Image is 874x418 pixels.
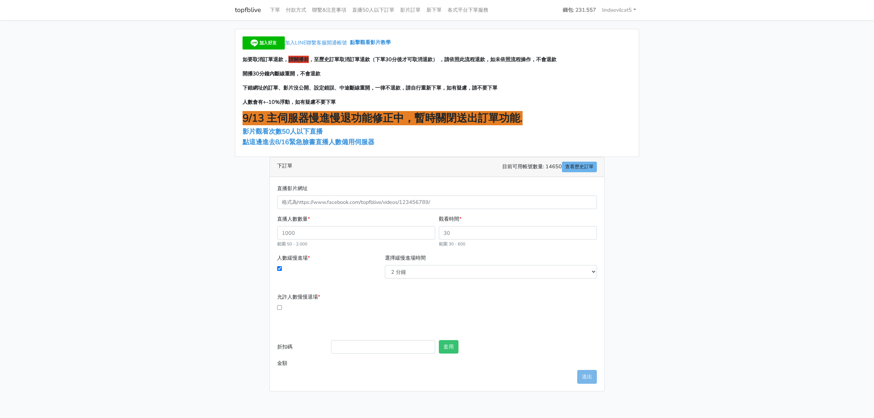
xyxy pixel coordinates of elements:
[309,3,349,17] a: 聯繫&注意事項
[243,39,350,46] a: 加入LINE聯繫客服開通帳號
[277,196,597,209] input: 格式為https://www.facebook.com/topfblive/videos/123456789/
[275,340,329,356] label: 折扣碼
[277,184,308,193] label: 直播影片網址
[439,226,597,240] input: 30
[309,56,556,63] span: ，至歷史訂單取消訂單退款（下單30分後才可取消退款） ，請依照此流程退款，如未依照流程操作，不會退款
[349,3,397,17] a: 直播50人以下訂單
[243,98,336,106] span: 人數會有+-10%浮動，如有疑慮不要下單
[385,254,426,262] label: 選擇緩慢進場時間
[397,3,424,17] a: 影片訂單
[282,127,324,136] a: 50人以下直播
[285,39,347,46] span: 加入LINE聯繫客服開通帳號
[502,162,597,172] span: 目前可用帳號數量: 14650
[243,138,374,146] a: 點這邊進去8/16緊急臉書直播人數備用伺服器
[439,215,461,223] label: 觀看時間
[350,39,391,46] a: 點擊觀看影片教學
[560,3,599,17] a: 錢包: 231.557
[270,157,604,177] div: 下訂單
[599,3,639,17] a: lindaevilcat5
[288,56,309,63] span: 請關播前
[445,3,491,17] a: 各式平台下單服務
[563,6,596,13] strong: 錢包: 231.557
[267,3,283,17] a: 下單
[277,215,310,223] label: 直播人數數量
[235,3,261,17] a: topfblive
[277,254,310,262] label: 人數緩慢進場
[277,226,435,240] input: 1000
[243,36,285,50] img: 加入好友
[277,241,307,247] small: 範圍 50 - 2,000
[243,111,523,125] span: 9/13 主伺服器慢進慢退功能修正中，暫時關閉送出訂單功能.
[439,241,465,247] small: 範圍 30 - 600
[277,293,320,301] label: 允許人數慢慢退場
[283,3,309,17] a: 付款方式
[243,84,497,91] span: 下錯網址的訂單、影片沒公開、設定錯誤、中途斷線重開，一律不退款，請自行重新下單，如有疑慮，請不要下單
[562,162,597,172] a: 查看歷史訂單
[424,3,445,17] a: 新下單
[243,70,320,77] span: 開播30分鐘內斷線重開，不會退款
[439,340,458,354] button: 套用
[275,356,329,370] label: 金額
[243,127,282,136] a: 影片觀看次數
[577,370,597,383] button: 送出
[243,56,288,63] span: 如要取消訂單退款，
[282,127,323,136] span: 50人以下直播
